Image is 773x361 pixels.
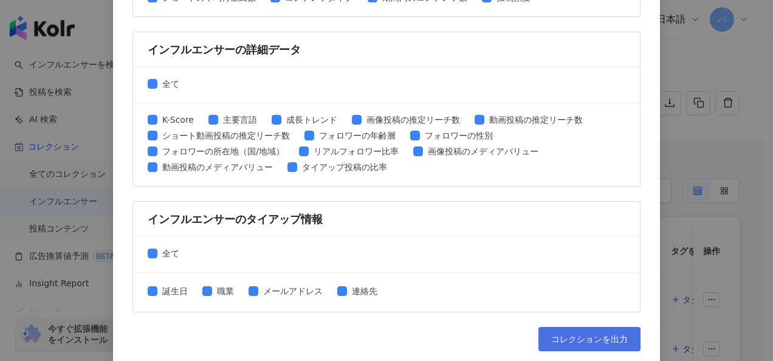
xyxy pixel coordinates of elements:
span: メールアドレス [258,284,328,298]
span: 主要言語 [218,113,262,126]
span: フォロワーの年齢層 [314,129,400,142]
div: インフルエンサーの詳細データ [148,42,625,57]
span: 全て [157,77,184,91]
span: 連絡先 [347,284,382,298]
span: K-Score [157,113,199,126]
span: 成長トレンド [281,113,342,126]
span: タイアップ投稿の比率 [297,160,392,174]
div: インフルエンサーのタイアップ情報 [148,211,625,227]
span: 画像投稿のメディアバリュー [423,145,543,158]
span: リアルフォロワー比率 [309,145,404,158]
span: フォロワーの性別 [420,129,498,142]
span: フォロワーの所在地（国/地域） [157,145,289,158]
span: ショート動画投稿の推定リーチ数 [157,129,295,142]
span: 職業 [212,284,239,298]
span: コレクションを出力 [551,334,628,344]
span: 画像投稿の推定リーチ数 [362,113,465,126]
span: 動画投稿の推定リーチ数 [484,113,588,126]
span: 全て [157,247,184,260]
button: コレクションを出力 [538,327,641,351]
span: 動画投稿のメディアバリュー [157,160,278,174]
span: 誕生日 [157,284,193,298]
